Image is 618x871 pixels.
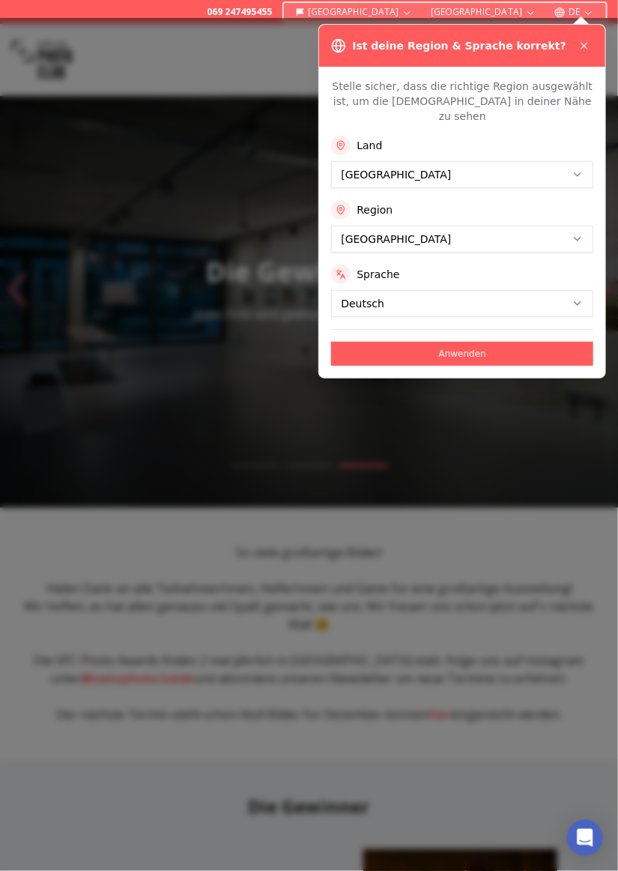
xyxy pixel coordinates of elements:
[290,3,419,21] button: [GEOGRAPHIC_DATA]
[207,6,272,18] a: 069 247495455
[331,342,593,366] button: Anwenden
[331,79,593,124] p: Stelle sicher, dass die richtige Region ausgewählt ist, um die [DEMOGRAPHIC_DATA] in deiner Nähe ...
[357,202,393,217] label: Region
[425,3,542,21] button: [GEOGRAPHIC_DATA]
[548,3,600,21] button: DE
[352,38,566,53] h3: Ist deine Region & Sprache korrekt?
[567,820,603,856] div: Open Intercom Messenger
[357,267,399,282] label: Sprache
[357,138,382,153] label: Land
